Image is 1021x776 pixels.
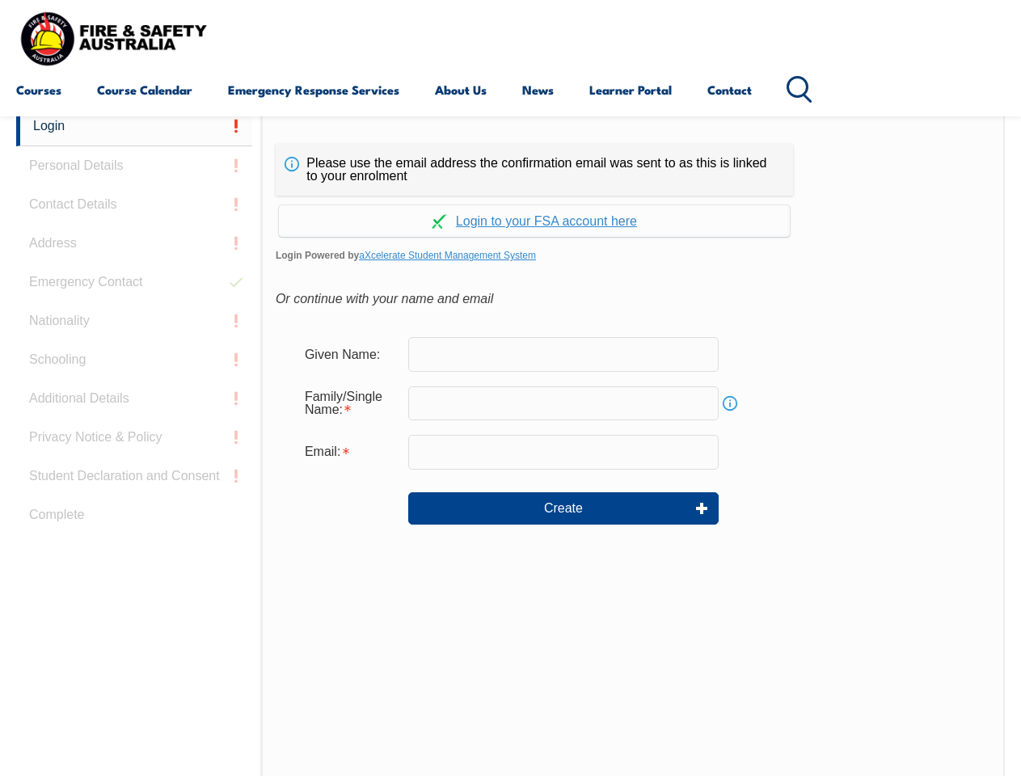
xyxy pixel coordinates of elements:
[707,70,752,109] a: Contact
[97,70,192,109] a: Course Calendar
[276,287,990,311] div: Or continue with your name and email
[522,70,554,109] a: News
[432,214,446,229] img: Log in withaxcelerate
[359,250,536,261] a: aXcelerate Student Management System
[276,243,990,268] span: Login Powered by
[719,392,741,415] a: Info
[16,107,252,146] a: Login
[408,492,719,525] button: Create
[292,382,408,425] div: Family/Single Name is required.
[228,70,399,109] a: Emergency Response Services
[292,339,408,369] div: Given Name:
[435,70,487,109] a: About Us
[276,144,793,196] div: Please use the email address the confirmation email was sent to as this is linked to your enrolment
[589,70,672,109] a: Learner Portal
[16,70,61,109] a: Courses
[292,436,408,467] div: Email is required.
